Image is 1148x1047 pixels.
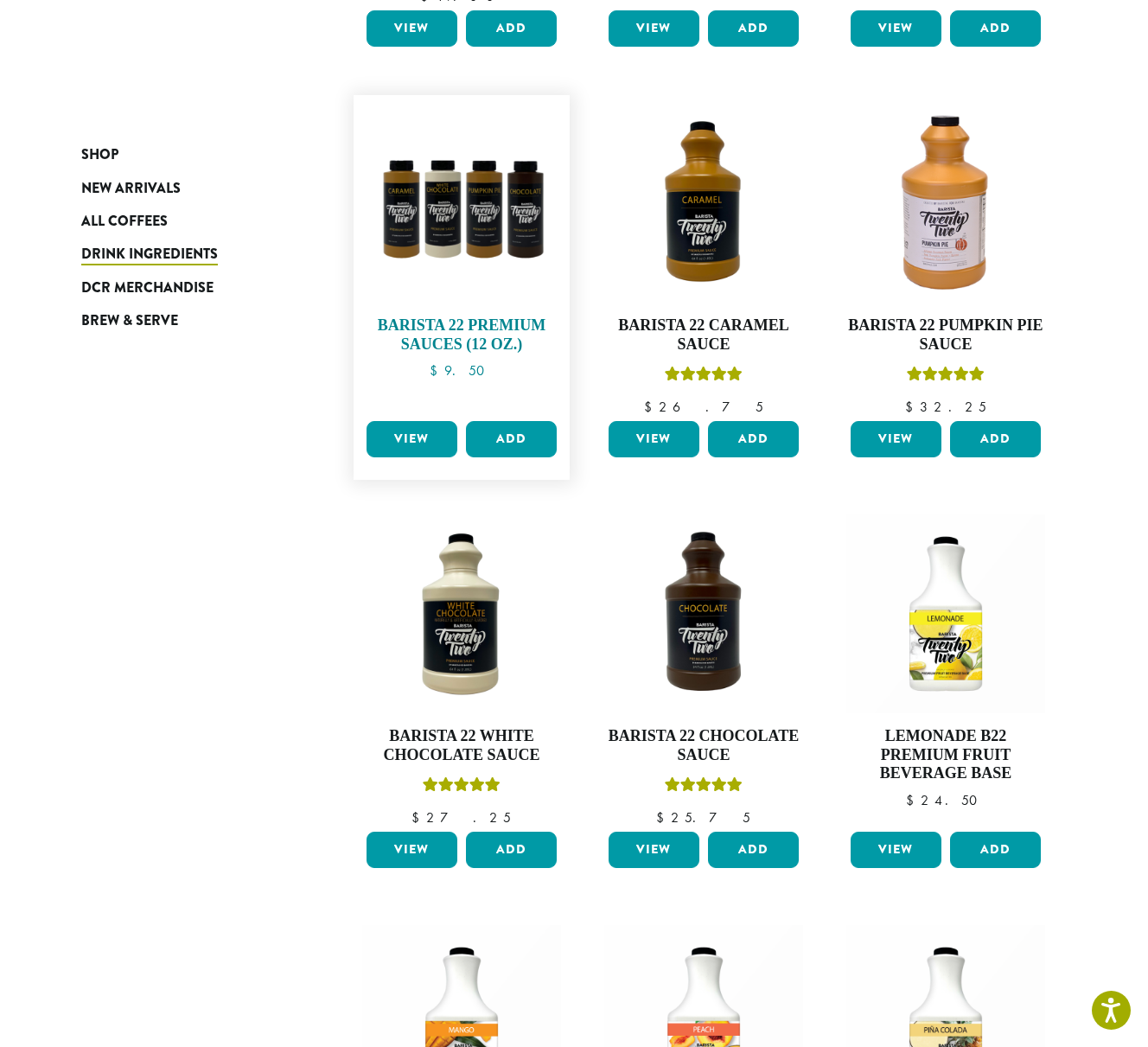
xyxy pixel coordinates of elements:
[846,316,1045,354] h4: Barista 22 Pumpkin Pie Sauce
[81,310,178,332] span: Brew & Serve
[906,791,921,809] span: $
[466,832,557,868] button: Add
[656,808,671,827] span: $
[604,727,803,764] h4: Barista 22 Chocolate Sauce
[851,10,941,47] a: View
[466,10,557,47] button: Add
[81,138,289,171] a: Shop
[81,244,218,265] span: Drink Ingredients
[367,10,457,47] a: View
[81,271,289,304] a: DCR Merchandise
[609,10,699,47] a: View
[604,316,803,354] h4: Barista 22 Caramel Sauce
[604,104,803,303] img: B22-Caramel-Sauce_Stock-e1709240861679.png
[362,104,561,414] a: Barista 22 Premium Sauces (12 oz.) $9.50
[81,178,181,200] span: New Arrivals
[430,361,493,380] bdi: 9.50
[609,832,699,868] a: View
[851,421,941,457] a: View
[846,514,1045,825] a: Lemonade B22 Premium Fruit Beverage Base $24.50
[656,808,750,827] bdi: 25.75
[644,398,763,416] bdi: 26.75
[708,421,799,457] button: Add
[907,364,985,390] div: Rated 5.00 out of 5
[609,421,699,457] a: View
[906,791,985,809] bdi: 24.50
[466,421,557,457] button: Add
[846,104,1045,414] a: Barista 22 Pumpkin Pie SauceRated 5.00 out of 5 $32.25
[81,144,118,166] span: Shop
[411,808,426,827] span: $
[846,514,1045,713] img: Lemonade-Stock-e1680894368974.png
[708,10,799,47] button: Add
[81,238,289,271] a: Drink Ingredients
[362,727,561,764] h4: Barista 22 White Chocolate Sauce
[81,171,289,204] a: New Arrivals
[367,421,457,457] a: View
[950,832,1041,868] button: Add
[604,514,803,713] img: B22-Chocolate-Sauce_Stock-e1709240938998.png
[430,361,444,380] span: $
[905,398,920,416] span: $
[362,514,561,825] a: Barista 22 White Chocolate SauceRated 5.00 out of 5 $27.25
[604,104,803,414] a: Barista 22 Caramel SauceRated 5.00 out of 5 $26.75
[665,775,743,801] div: Rated 5.00 out of 5
[81,304,289,337] a: Brew & Serve
[950,421,1041,457] button: Add
[362,514,561,713] img: B22-White-Choclate-Sauce_Stock-1-e1712177177476.png
[367,832,457,868] a: View
[665,364,743,390] div: Rated 5.00 out of 5
[81,211,168,233] span: All Coffees
[411,808,511,827] bdi: 27.25
[708,832,799,868] button: Add
[81,205,289,238] a: All Coffees
[851,832,941,868] a: View
[846,104,1045,303] img: DP3239.64-oz.01.default.png
[362,104,561,303] img: B22SauceSqueeze_All-300x300.png
[846,727,1045,783] h4: Lemonade B22 Premium Fruit Beverage Base
[950,10,1041,47] button: Add
[905,398,986,416] bdi: 32.25
[423,775,501,801] div: Rated 5.00 out of 5
[644,398,659,416] span: $
[81,278,214,299] span: DCR Merchandise
[362,316,561,354] h4: Barista 22 Premium Sauces (12 oz.)
[604,514,803,825] a: Barista 22 Chocolate SauceRated 5.00 out of 5 $25.75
